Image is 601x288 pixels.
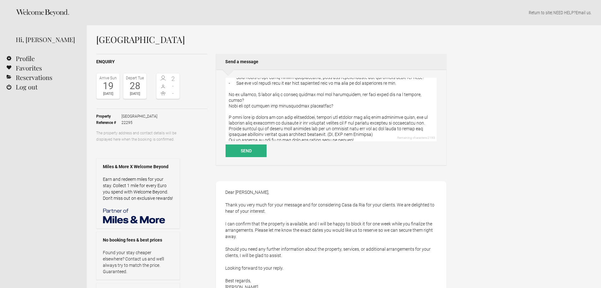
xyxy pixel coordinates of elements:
[121,113,157,119] span: [GEOGRAPHIC_DATA]
[216,54,446,70] h2: Send a message
[125,91,145,97] div: [DATE]
[96,113,121,119] strong: Property
[576,10,591,15] a: Email us
[125,81,145,91] div: 28
[96,130,180,143] p: The property address and contact details will be displayed here when the booking is confirmed.
[121,119,157,126] span: 22295
[96,9,592,16] p: | NEED HELP? .
[103,237,173,243] strong: No booking fees & best prices
[168,76,178,82] span: 2
[103,177,173,201] a: Earn and redeem miles for your stay. Collect 1 mile for every Euro you spend with Welcome Beyond....
[98,81,118,91] div: 19
[226,144,267,157] button: Send
[103,163,173,170] strong: Miles & More X Welcome Beyond
[168,90,178,96] span: -
[96,35,446,44] h1: [GEOGRAPHIC_DATA]
[529,10,551,15] a: Return to site
[96,119,121,126] strong: Reference #
[103,249,173,275] p: Found your stay cheaper elsewhere? Contact us and we’ll always try to match the price. Guaranteed.
[96,58,207,65] h2: Enquiry
[103,208,166,224] img: Miles & More
[16,35,77,44] div: Hi, [PERSON_NAME]
[125,75,145,81] div: Depart Tue
[98,75,118,81] div: Arrive Sun
[98,91,118,97] div: [DATE]
[168,83,178,89] span: -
